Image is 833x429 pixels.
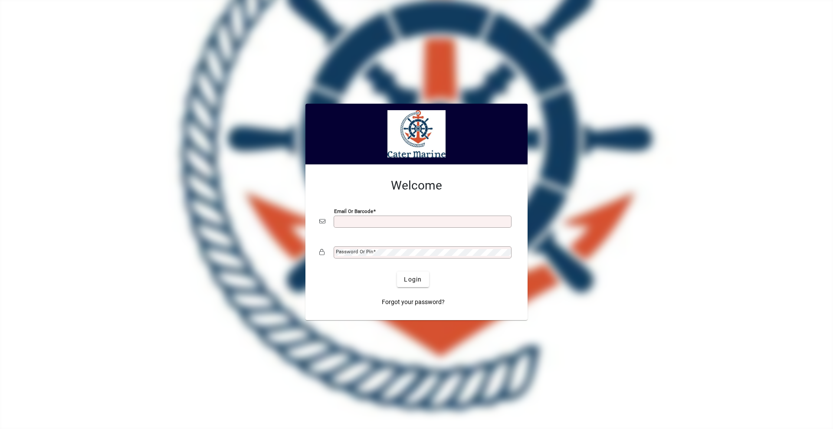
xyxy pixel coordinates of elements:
[336,249,373,255] mat-label: Password or Pin
[382,298,445,307] span: Forgot your password?
[378,294,448,310] a: Forgot your password?
[397,272,429,287] button: Login
[334,208,373,214] mat-label: Email or Barcode
[319,178,514,193] h2: Welcome
[404,275,422,284] span: Login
